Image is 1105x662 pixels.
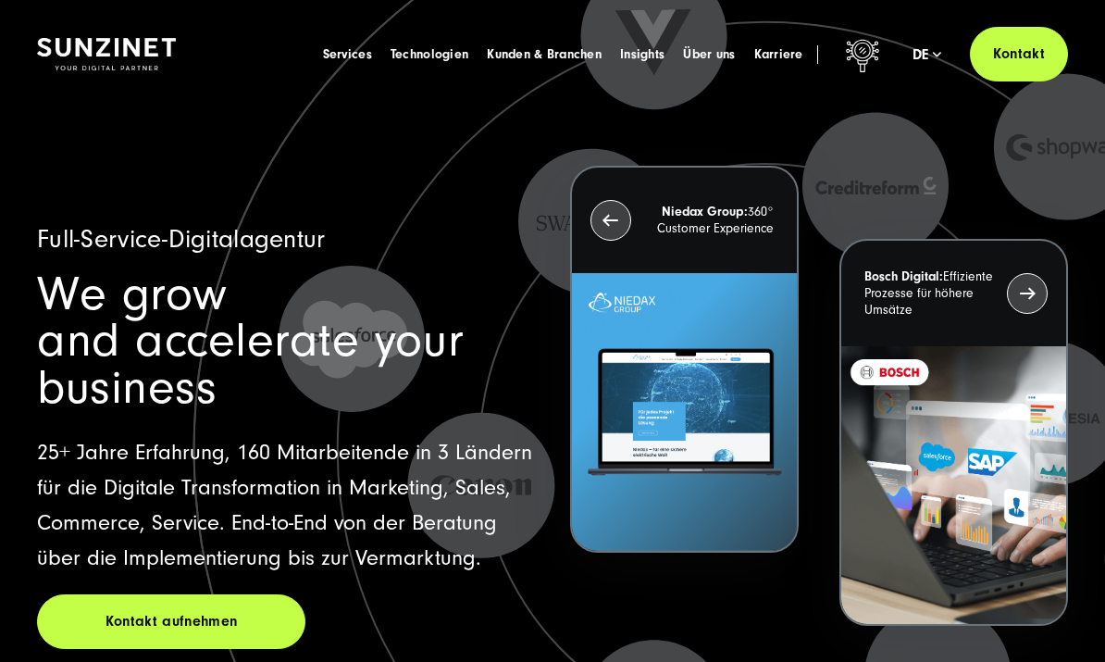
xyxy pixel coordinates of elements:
a: Kunden & Branchen [487,45,602,64]
img: Letztes Projekt von Niedax. Ein Laptop auf dem die Niedax Website geöffnet ist, auf blauem Hinter... [572,273,798,551]
a: Services [323,45,372,64]
img: BOSCH - Kundeprojekt - Digital Transformation Agentur SUNZINET [841,346,1067,624]
a: Technologien [391,45,468,64]
button: Bosch Digital:Effiziente Prozesse für höhere Umsätze BOSCH - Kundeprojekt - Digital Transformatio... [839,239,1069,626]
a: Kontakt [970,27,1068,81]
p: Effiziente Prozesse für höhere Umsätze [864,269,998,319]
span: We grow and accelerate your business [37,267,464,415]
strong: Niedax Group: [662,205,748,219]
span: Full-Service-Digitalagentur [37,225,326,254]
a: Insights [620,45,664,64]
a: Über uns [683,45,735,64]
strong: Bosch Digital: [864,269,943,284]
button: Niedax Group:360° Customer Experience Letztes Projekt von Niedax. Ein Laptop auf dem die Niedax W... [570,166,800,553]
a: Kontakt aufnehmen [37,594,305,649]
a: Karriere [754,45,803,64]
p: 25+ Jahre Erfahrung, 160 Mitarbeitende in 3 Ländern für die Digitale Transformation in Marketing,... [37,435,535,576]
div: de [913,45,942,64]
img: SUNZINET Full Service Digital Agentur [37,38,176,70]
p: 360° Customer Experience [641,204,775,237]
